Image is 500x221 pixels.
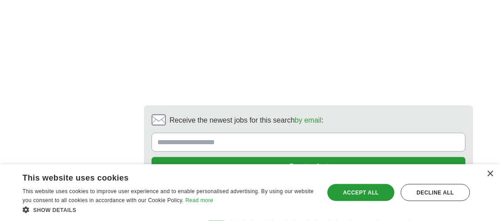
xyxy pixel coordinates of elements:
div: Decline all [401,184,470,201]
span: Show details [33,207,76,213]
span: This website uses cookies to improve user experience and to enable personalised advertising. By u... [22,188,314,203]
span: Receive the newest jobs for this search : [170,115,323,126]
div: This website uses cookies [22,170,293,183]
a: Read more, opens a new window [185,197,213,203]
a: by email [295,116,321,124]
div: Accept all [327,184,394,201]
div: Show details [22,205,315,214]
button: Create alert [152,157,465,176]
div: Close [487,171,493,177]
